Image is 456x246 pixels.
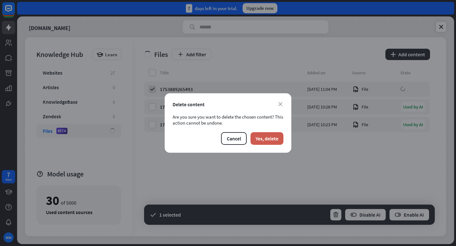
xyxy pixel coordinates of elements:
[5,3,24,22] button: Open LiveChat chat widget
[173,101,283,108] div: Delete content
[278,102,282,106] i: close
[173,114,283,126] div: Are you sure you want to delete the chosen content? This action cannot be undone.
[221,132,247,145] button: Cancel
[250,132,283,145] button: Yes, delete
